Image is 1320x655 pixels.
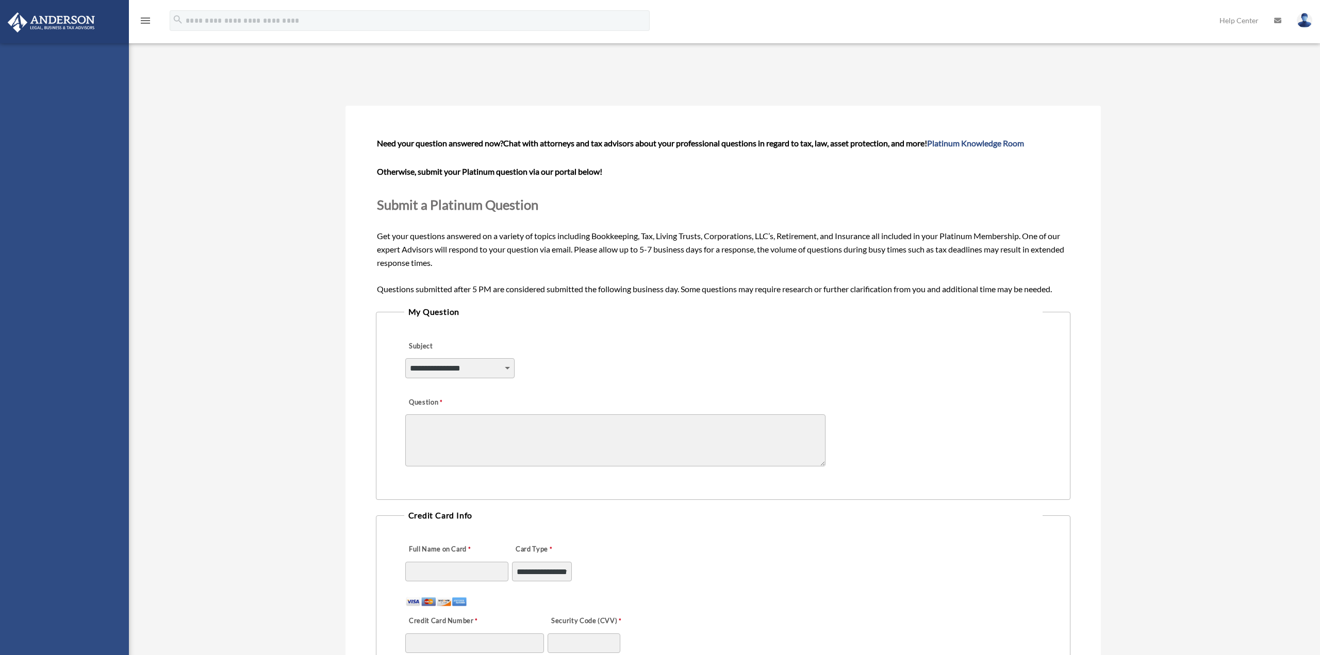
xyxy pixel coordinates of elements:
[548,614,624,628] label: Security Code (CVV)
[139,18,152,27] a: menu
[404,305,1043,319] legend: My Question
[405,395,485,410] label: Question
[5,12,98,32] img: Anderson Advisors Platinum Portal
[377,138,1070,293] span: Get your questions answered on a variety of topics including Bookkeeping, Tax, Living Trusts, Cor...
[405,597,467,607] img: Accepted Cards
[139,14,152,27] i: menu
[503,138,1024,148] span: Chat with attorneys and tax advisors about your professional questions in regard to tax, law, ass...
[512,543,555,557] label: Card Type
[927,138,1024,148] a: Platinum Knowledge Room
[377,138,503,148] span: Need your question answered now?
[405,543,474,557] label: Full Name on Card
[405,339,503,354] label: Subject
[404,508,1043,523] legend: Credit Card Info
[377,166,602,176] b: Otherwise, submit your Platinum question via our portal below!
[377,197,538,212] span: Submit a Platinum Question
[405,614,481,628] label: Credit Card Number
[172,14,184,25] i: search
[1297,13,1312,28] img: User Pic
